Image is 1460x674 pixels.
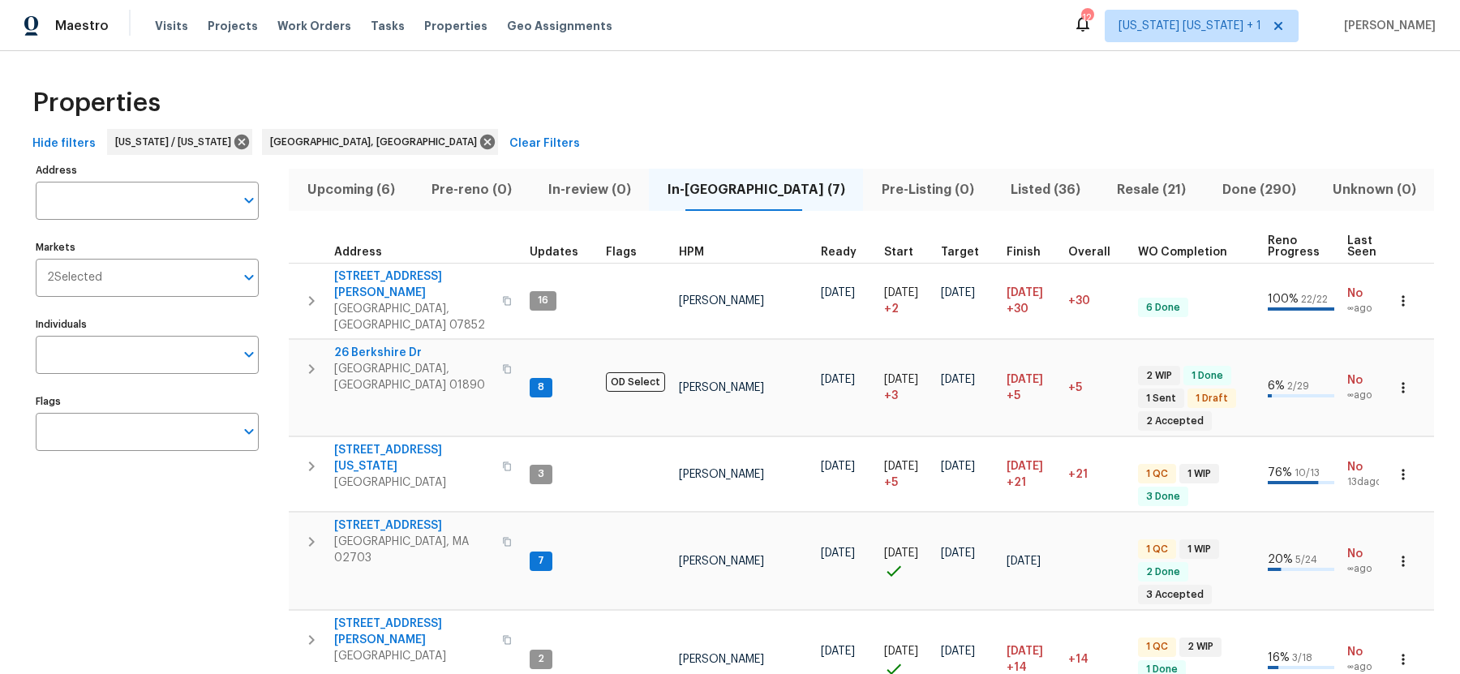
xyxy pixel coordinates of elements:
[1185,369,1230,383] span: 1 Done
[941,247,994,258] div: Target renovation project end date
[531,294,555,307] span: 16
[1002,178,1089,201] span: Listed (36)
[531,554,551,568] span: 7
[238,343,260,366] button: Open
[1119,18,1261,34] span: [US_STATE] [US_STATE] + 1
[539,178,639,201] span: In-review (0)
[1295,555,1317,565] span: 5 / 24
[1347,475,1391,489] span: 13d ago
[821,461,855,472] span: [DATE]
[878,339,934,436] td: Project started 3 days late
[1324,178,1424,201] span: Unknown (0)
[36,397,259,406] label: Flags
[1301,294,1328,304] span: 22 / 22
[277,18,351,34] span: Work Orders
[1007,247,1041,258] span: Finish
[1140,543,1174,556] span: 1 QC
[334,268,492,301] span: [STREET_ADDRESS][PERSON_NAME]
[1140,565,1187,579] span: 2 Done
[1068,469,1088,480] span: +21
[32,134,96,154] span: Hide filters
[1007,247,1055,258] div: Projected renovation finish date
[334,361,492,393] span: [GEOGRAPHIC_DATA], [GEOGRAPHIC_DATA] 01890
[1138,247,1227,258] span: WO Completion
[1268,294,1299,305] span: 100 %
[270,134,483,150] span: [GEOGRAPHIC_DATA], [GEOGRAPHIC_DATA]
[26,129,102,159] button: Hide filters
[884,646,918,657] span: [DATE]
[1062,437,1131,512] td: 21 day(s) past target finish date
[1140,392,1183,406] span: 1 Sent
[1007,388,1020,404] span: +5
[115,134,238,150] span: [US_STATE] / [US_STATE]
[821,547,855,559] span: [DATE]
[36,165,259,175] label: Address
[821,374,855,385] span: [DATE]
[884,374,918,385] span: [DATE]
[1181,543,1217,556] span: 1 WIP
[1062,339,1131,436] td: 5 day(s) past target finish date
[1068,247,1110,258] span: Overall
[507,18,612,34] span: Geo Assignments
[1007,374,1043,385] span: [DATE]
[884,301,899,317] span: + 2
[679,382,764,393] span: [PERSON_NAME]
[334,517,492,534] span: [STREET_ADDRESS]
[155,18,188,34] span: Visits
[1140,301,1187,315] span: 6 Done
[530,247,578,258] span: Updates
[878,513,934,610] td: Project started on time
[606,247,637,258] span: Flags
[1007,556,1041,567] span: [DATE]
[334,345,492,361] span: 26 Berkshire Dr
[1347,389,1391,402] span: ∞ ago
[531,652,551,666] span: 2
[1181,467,1217,481] span: 1 WIP
[1347,285,1391,302] span: No
[1007,646,1043,657] span: [DATE]
[821,646,855,657] span: [DATE]
[606,372,665,392] span: OD Select
[941,646,975,657] span: [DATE]
[878,437,934,512] td: Project started 5 days late
[679,654,764,665] span: [PERSON_NAME]
[334,616,492,648] span: [STREET_ADDRESS][PERSON_NAME]
[1213,178,1304,201] span: Done (290)
[1140,640,1174,654] span: 1 QC
[509,134,580,154] span: Clear Filters
[884,474,898,491] span: + 5
[1007,461,1043,472] span: [DATE]
[1140,467,1174,481] span: 1 QC
[1181,640,1220,654] span: 2 WIP
[1007,474,1026,491] span: +21
[1140,414,1210,428] span: 2 Accepted
[941,287,975,298] span: [DATE]
[238,266,260,289] button: Open
[821,287,855,298] span: [DATE]
[1007,301,1028,317] span: +30
[1268,235,1320,258] span: Reno Progress
[1295,468,1320,478] span: 10 / 13
[1347,372,1391,389] span: No
[1347,644,1391,660] span: No
[47,271,102,285] span: 2 Selected
[334,301,492,333] span: [GEOGRAPHIC_DATA], [GEOGRAPHIC_DATA] 07852
[1268,380,1285,392] span: 6 %
[55,18,109,34] span: Maestro
[1000,339,1062,436] td: Scheduled to finish 5 day(s) late
[1000,437,1062,512] td: Scheduled to finish 21 day(s) late
[1338,18,1436,34] span: [PERSON_NAME]
[679,469,764,480] span: [PERSON_NAME]
[1062,263,1131,338] td: 30 day(s) past target finish date
[679,295,764,307] span: [PERSON_NAME]
[1347,235,1376,258] span: Last Seen
[424,18,487,34] span: Properties
[821,247,871,258] div: Earliest renovation start date (first business day after COE or Checkout)
[32,95,161,111] span: Properties
[679,247,704,258] span: HPM
[36,320,259,329] label: Individuals
[1000,263,1062,338] td: Scheduled to finish 30 day(s) late
[873,178,982,201] span: Pre-Listing (0)
[238,189,260,212] button: Open
[1347,562,1391,576] span: ∞ ago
